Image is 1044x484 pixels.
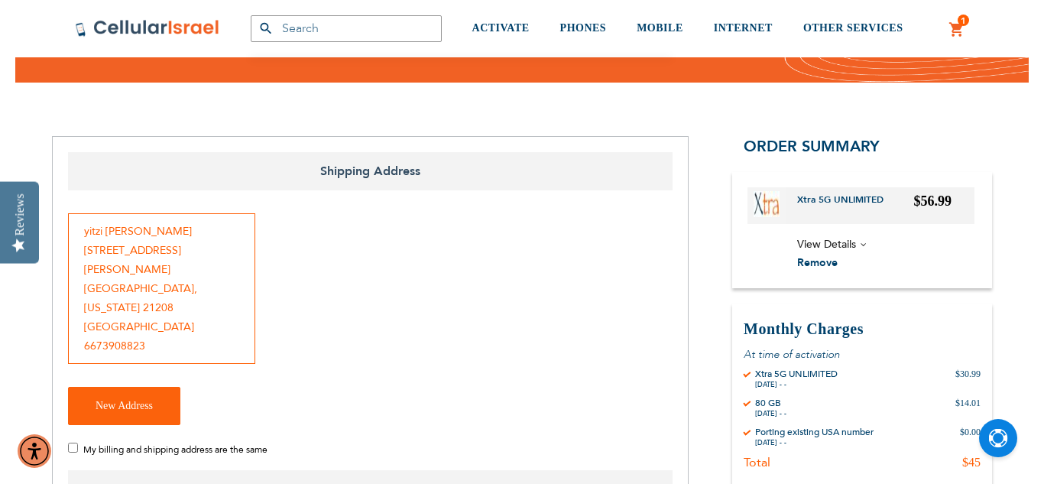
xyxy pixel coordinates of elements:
[714,22,773,34] span: INTERNET
[755,409,786,418] div: [DATE] - -
[744,319,981,339] h3: Monthly Charges
[755,426,874,438] div: Porting existing USA number
[955,368,981,389] div: $30.99
[797,193,895,218] a: Xtra 5G UNLIMITED
[755,368,838,380] div: Xtra 5G UNLIMITED
[96,400,153,411] span: New Address
[755,438,874,447] div: [DATE] - -
[18,434,51,468] div: Accessibility Menu
[755,380,838,389] div: [DATE] - -
[83,443,267,456] span: My billing and shipping address are the same
[75,19,220,37] img: Cellular Israel Logo
[68,213,255,364] div: yitzi [PERSON_NAME] [STREET_ADDRESS][PERSON_NAME] [GEOGRAPHIC_DATA] , [US_STATE] 21208 [GEOGRAPHI...
[744,347,981,362] p: At time of activation
[962,455,981,470] div: $45
[68,387,180,425] button: New Address
[754,191,780,217] img: Xtra 5G UNLIMITED
[797,255,838,270] span: Remove
[744,455,770,470] div: Total
[914,193,952,209] span: $56.99
[637,22,683,34] span: MOBILE
[251,15,442,42] input: Search
[68,152,673,190] span: Shipping Address
[797,237,856,252] span: View Details
[803,22,903,34] span: OTHER SERVICES
[955,397,981,418] div: $14.01
[948,21,965,39] a: 1
[560,22,607,34] span: PHONES
[472,22,530,34] span: ACTIVATE
[755,397,786,409] div: 80 GB
[961,15,966,27] span: 1
[960,426,981,447] div: $0.00
[13,193,27,236] div: Reviews
[744,136,880,157] span: Order Summary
